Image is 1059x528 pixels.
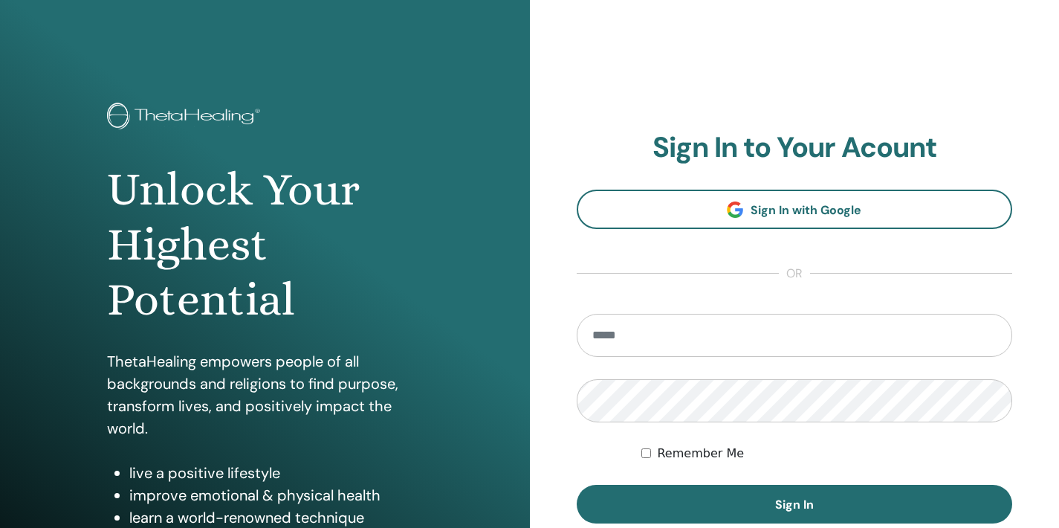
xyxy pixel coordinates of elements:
[641,445,1012,463] div: Keep me authenticated indefinitely or until I manually logout
[779,265,810,283] span: or
[657,445,744,463] label: Remember Me
[577,485,1013,524] button: Sign In
[129,462,423,484] li: live a positive lifestyle
[577,131,1013,165] h2: Sign In to Your Acount
[107,162,423,328] h1: Unlock Your Highest Potential
[107,350,423,440] p: ThetaHealing empowers people of all backgrounds and religions to find purpose, transform lives, a...
[577,190,1013,229] a: Sign In with Google
[775,497,814,512] span: Sign In
[751,202,861,218] span: Sign In with Google
[129,484,423,506] li: improve emotional & physical health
